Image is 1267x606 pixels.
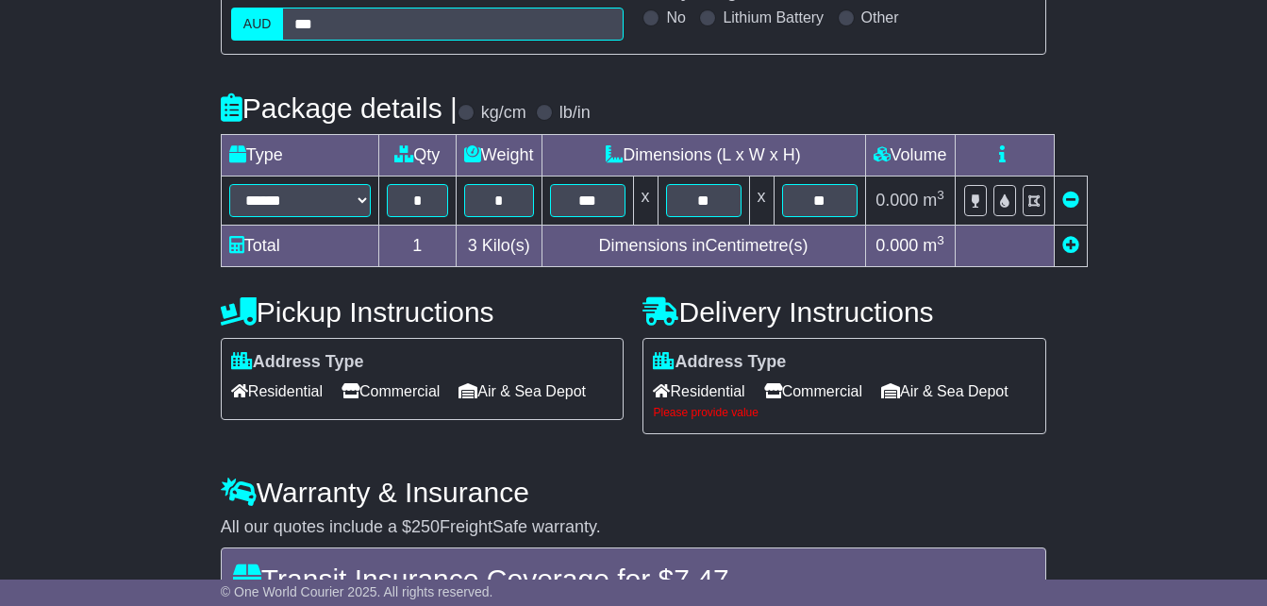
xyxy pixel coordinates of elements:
sup: 3 [937,188,944,202]
td: Qty [378,134,456,176]
span: m [923,236,944,255]
label: Address Type [653,352,786,373]
td: Dimensions (L x W x H) [542,134,865,176]
label: Address Type [231,352,364,373]
td: x [749,176,774,225]
h4: Warranty & Insurance [221,477,1046,508]
span: 0.000 [875,236,918,255]
span: © One World Courier 2025. All rights reserved. [221,584,493,599]
h4: Delivery Instructions [642,296,1046,328]
span: Commercial [764,377,862,406]
td: Type [221,134,378,176]
label: Lithium Battery [723,8,824,26]
span: Residential [653,377,744,406]
a: Add new item [1062,236,1079,255]
label: AUD [231,8,284,41]
td: Total [221,225,378,266]
td: Volume [865,134,955,176]
span: 7.47 [674,564,728,595]
span: Air & Sea Depot [881,377,1009,406]
span: 0.000 [875,191,918,210]
label: Other [861,8,899,26]
sup: 3 [937,233,944,247]
div: All our quotes include a $ FreightSafe warranty. [221,517,1046,538]
h4: Pickup Instructions [221,296,625,328]
label: No [666,8,685,26]
label: kg/cm [481,103,526,124]
span: 250 [411,517,440,536]
div: Please provide value [653,406,1036,419]
span: Air & Sea Depot [458,377,586,406]
span: 3 [468,236,477,255]
h4: Package details | [221,93,458,124]
td: Dimensions in Centimetre(s) [542,225,865,266]
a: Remove this item [1062,191,1079,210]
td: 1 [378,225,456,266]
span: m [923,191,944,210]
span: Commercial [342,377,440,406]
td: Weight [456,134,542,176]
h4: Transit Insurance Coverage for $ [233,564,1034,595]
span: Residential [231,377,323,406]
label: lb/in [559,103,591,124]
td: x [633,176,658,225]
td: Kilo(s) [456,225,542,266]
